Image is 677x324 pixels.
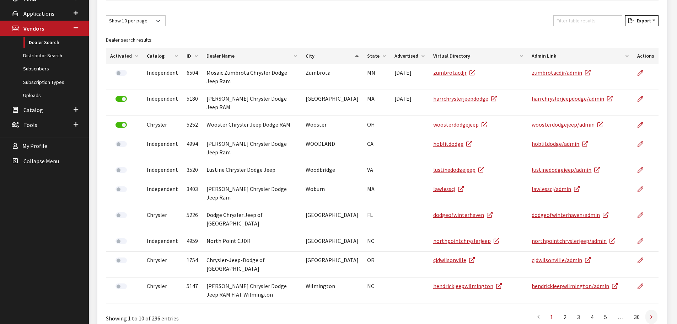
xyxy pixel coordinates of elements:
[301,116,363,135] td: Wooster
[532,166,600,173] a: lustinedodgejeep/admin
[301,180,363,206] td: Woburn
[637,232,649,250] a: Edit Dealer
[586,310,598,324] a: 4
[433,211,493,218] a: dodgeofwinterhaven
[433,185,464,192] a: lawlesscj
[115,70,127,76] label: Activate Dealer
[182,116,202,135] td: 5252
[202,180,301,206] td: [PERSON_NAME] Chrysler Dodge Jeep Ram
[553,15,622,26] input: Filter table results
[182,251,202,277] td: 1754
[545,310,558,324] a: 1
[301,90,363,116] td: [GEOGRAPHIC_DATA]
[599,310,612,324] a: 5
[433,95,497,102] a: harrchryslerjeepdodge
[182,135,202,161] td: 4994
[182,48,202,64] th: ID: activate to sort column ascending
[637,206,649,224] a: Edit Dealer
[433,256,475,264] a: cjdwilsonville
[202,90,301,116] td: [PERSON_NAME] Chrysler Dodge Jeep RAM
[202,206,301,232] td: Dodge Chrysler Jeep of [GEOGRAPHIC_DATA]
[363,48,390,64] th: State: activate to sort column ascending
[633,48,659,64] th: Actions
[143,48,182,64] th: Catalog: activate to sort column ascending
[301,48,363,64] th: City: activate to sort column ascending
[634,17,651,24] span: Export
[572,310,585,324] a: 3
[23,158,59,165] span: Collapse Menu
[182,206,202,232] td: 5226
[202,251,301,277] td: Chrysler-Jeep-Dodge of [GEOGRAPHIC_DATA]
[363,90,390,116] td: MA
[23,106,43,113] span: Catalog
[115,257,127,263] label: Activate Dealer
[301,232,363,251] td: [GEOGRAPHIC_DATA]
[182,161,202,180] td: 3520
[143,180,182,206] td: Independent
[22,143,47,150] span: My Profile
[363,116,390,135] td: OH
[143,277,182,303] td: Chrysler
[532,282,618,290] a: hendrickjeepwilmington/admin
[301,161,363,180] td: Woodbridge
[115,238,127,244] label: Activate Dealer
[143,251,182,277] td: Chrysler
[637,116,649,134] a: Edit Dealer
[182,180,202,206] td: 3403
[363,64,390,90] td: MN
[115,96,127,102] label: Deactivate Dealer
[182,277,202,303] td: 5147
[363,161,390,180] td: VA
[115,212,127,218] label: Activate Dealer
[390,90,429,116] td: [DATE]
[637,64,649,82] a: Edit Dealer
[637,251,649,269] a: Edit Dealer
[363,277,390,303] td: NC
[433,121,487,128] a: woosterdodgejeep
[637,135,649,153] a: Edit Dealer
[301,135,363,161] td: WOODLAND
[433,282,502,290] a: hendrickjeepwilmington
[559,310,571,324] a: 2
[182,64,202,90] td: 6504
[106,48,143,64] th: Activated: activate to sort column ascending
[23,25,44,32] span: Vendors
[115,167,127,173] label: Activate Dealer
[202,116,301,135] td: Wooster Chrysler Jeep Dodge RAM
[532,185,580,192] a: lawlesscj/admin
[143,90,182,116] td: Independent
[301,64,363,90] td: Zumbrota
[429,48,528,64] th: Virtual Directory: activate to sort column ascending
[301,277,363,303] td: Wilmington
[143,232,182,251] td: Independent
[106,32,659,48] caption: Dealer search results:
[433,69,475,76] a: zumbrotacdjr
[637,277,649,295] a: Edit Dealer
[202,161,301,180] td: Lustine Chrysler Dodge Jeep
[532,256,591,264] a: cjdwilsonville/admin
[143,161,182,180] td: Independent
[301,206,363,232] td: [GEOGRAPHIC_DATA]
[390,64,429,90] td: [DATE]
[143,206,182,232] td: Chrysler
[433,237,499,244] a: northpointchryslerjeep
[23,10,54,17] span: Applications
[202,277,301,303] td: [PERSON_NAME] Chrysler Dodge Jeep RAM FIAT Wilmington
[363,232,390,251] td: NC
[637,180,649,198] a: Edit Dealer
[363,135,390,161] td: CA
[637,161,649,179] a: Edit Dealer
[532,140,588,147] a: hoblitdodge/admin
[532,211,608,218] a: dodgeofwinterhaven/admin
[143,135,182,161] td: Independent
[363,251,390,277] td: OR
[143,116,182,135] td: Chrysler
[527,48,633,64] th: Admin Link: activate to sort column ascending
[390,48,429,64] th: Advertised: activate to sort column ascending
[363,180,390,206] td: MA
[625,15,659,26] button: Export
[143,64,182,90] td: Independent
[532,237,615,244] a: northpointchryslerjeep/admin
[433,140,472,147] a: hoblitdodge
[202,48,301,64] th: Dealer Name: activate to sort column ascending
